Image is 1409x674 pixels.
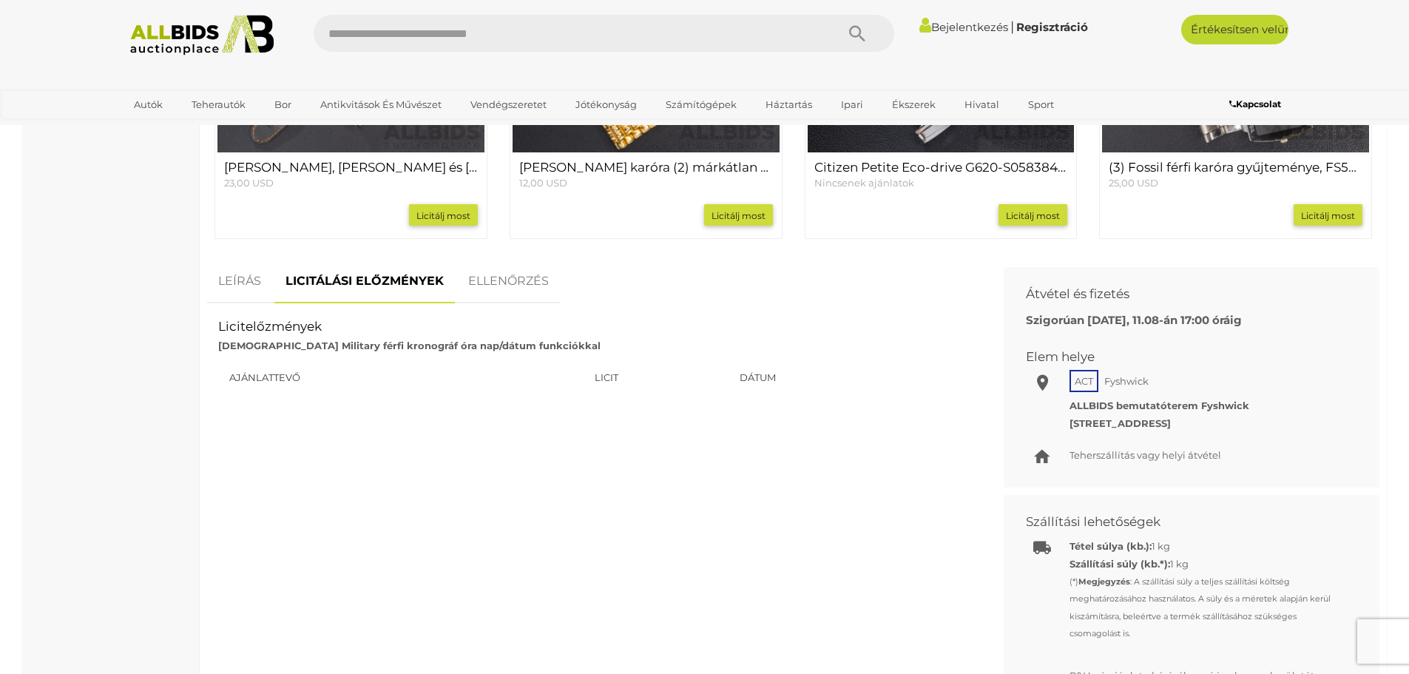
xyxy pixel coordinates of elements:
[1018,92,1064,117] a: Sport
[1026,286,1129,301] font: Átvétel és fizetés
[1070,417,1171,429] font: [STREET_ADDRESS]
[1010,18,1014,35] font: |
[820,15,894,52] button: Keresés
[1028,98,1054,110] font: Sport
[1301,209,1355,220] font: Licitálj most
[712,209,766,220] font: Licitálj most
[740,371,776,383] font: Dátum
[892,98,936,110] font: Ékszerek
[882,92,945,117] a: Ékszerek
[1026,313,1242,327] font: Szigorúan [DATE], 11.08-án 17:00 óráig
[409,204,478,226] a: Licitálj most
[756,92,822,117] a: Háztartás
[320,98,442,110] font: Antikvitások és művészet
[519,160,825,175] font: [PERSON_NAME] karóra (2) márkátlan férfi órával
[955,92,1009,117] a: Hivatal
[265,92,301,117] a: Bor
[1070,540,1152,552] font: Tétel súlya (kb.):
[1006,209,1060,220] font: Licitálj most
[470,98,547,110] font: Vendégszeretet
[656,92,746,117] a: Számítógépek
[666,98,737,110] font: Számítógépek
[814,177,914,189] font: Nincsenek ajánlatok
[1152,540,1170,552] font: 1 kg
[999,204,1067,226] a: Licitálj most
[192,98,246,110] font: teherautók
[134,98,163,110] font: Autók
[416,209,470,220] font: Licitálj most
[1191,22,1299,36] font: Értékesítsen velünk
[1075,375,1093,387] font: ACT
[461,92,556,117] a: Vendégszeretet
[919,20,1008,34] a: Bejelentkezés
[1070,558,1170,570] font: Szállítási súly (kb.*):
[1170,558,1189,570] font: 1 kg
[841,98,863,110] font: Ipari
[814,160,1393,175] font: Citizen Petite Eco-drive G620-S058384 karóra, Wanyi Quartz 9074 és Goldmark G556714 órák
[1016,20,1088,34] a: Regisztráció
[575,98,637,110] font: Jótékonyság
[1070,576,1331,638] font: : A szállítási súly a teljes szállítási költség meghatározásához használatos. A súly és a méretek...
[1070,400,1249,411] font: ALLBIDS bemutatóterem Fyshwick
[1229,96,1285,112] a: Kapcsolat
[519,177,567,189] font: 12,00 USD
[566,92,646,117] a: Jótékonyság
[1070,449,1221,461] font: Teherszállítás vagy helyi átvétel
[122,15,283,55] img: Allbids.com.au
[766,98,812,110] font: Háztartás
[519,161,773,189] a: [PERSON_NAME] karóra (2) márkátlan férfi órával 12,00 USD
[1104,375,1149,387] font: Fyshwick
[595,371,618,383] font: Licit
[1109,177,1158,189] font: 25,00 USD
[468,274,549,288] font: ELLENŐRZÉS
[224,177,274,189] font: 23,00 USD
[1026,349,1095,364] font: Elem helye
[285,274,444,288] font: LICITÁLÁSI ELŐZMÉNYEK
[274,98,291,110] font: Bor
[1109,161,1362,189] a: (3) Fossil férfi karóra gyűjteménye, FS5654, JR1457 és FS0103 25,00 USD
[218,274,261,288] font: LEÍRÁS
[311,92,451,117] a: Antikvitások és művészet
[182,92,255,117] a: teherautók
[1181,15,1288,44] a: Értékesítsen velünk
[1026,514,1160,529] font: Szállítási lehetőségek
[931,20,1008,34] font: Bejelentkezés
[1236,98,1281,109] font: Kapcsolat
[1078,576,1130,587] font: Megjegyzés
[704,204,773,226] a: Licitálj most
[229,371,300,383] font: Ajánlattevő
[124,92,172,117] a: Autók
[224,161,478,189] a: [PERSON_NAME], [PERSON_NAME] és [PERSON_NAME] (3) férfi karórák 23,00 USD
[1294,204,1362,226] a: Licitálj most
[814,161,1068,189] a: Citizen Petite Eco-drive G620-S058384 karóra, Wanyi Quartz 9074 és Goldmark G556714 órák Nincsene...
[218,340,601,351] font: [DEMOGRAPHIC_DATA] Military férfi kronográf óra nap/dátum funkciókkal
[218,319,322,334] font: Licitelőzmények
[831,92,873,117] a: Ipari
[224,160,670,175] font: [PERSON_NAME], [PERSON_NAME] és [PERSON_NAME] (3) férfi karórák
[964,98,999,110] font: Hivatal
